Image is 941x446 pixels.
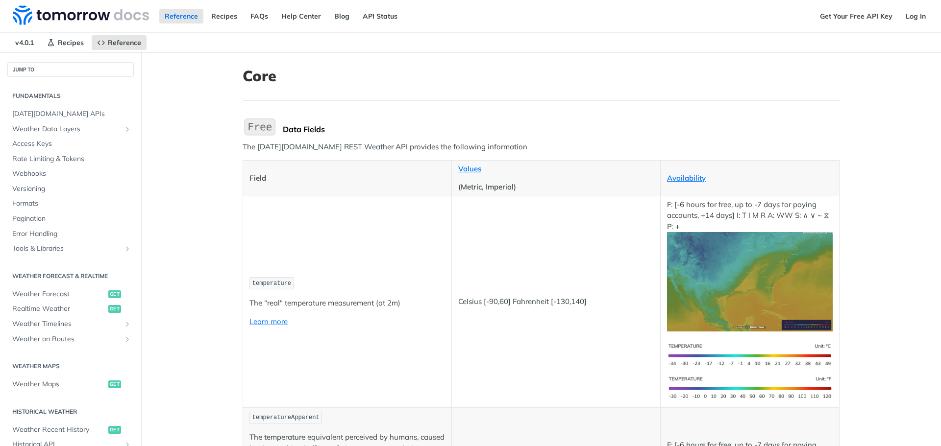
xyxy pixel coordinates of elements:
a: Realtime Weatherget [7,302,134,316]
a: Webhooks [7,166,134,181]
p: The "real" temperature measurement (at 2m) [249,298,445,309]
span: Reference [108,38,141,47]
a: Access Keys [7,137,134,151]
span: Recipes [58,38,84,47]
span: Weather Forecast [12,289,106,299]
span: Weather Maps [12,379,106,389]
h2: Fundamentals [7,92,134,100]
a: Formats [7,196,134,211]
a: Weather Recent Historyget [7,423,134,437]
h2: Historical Weather [7,407,134,416]
span: Tools & Libraries [12,244,121,254]
a: Weather Forecastget [7,287,134,302]
a: Tools & LibrariesShow subpages for Tools & Libraries [7,241,134,256]
a: Weather Mapsget [7,377,134,392]
span: Webhooks [12,169,131,179]
a: Recipes [206,9,243,23]
span: Access Keys [12,139,131,149]
img: Tomorrow.io Weather API Docs [13,5,149,25]
span: Expand image [667,277,833,286]
span: get [108,305,121,313]
a: Values [458,164,481,173]
button: Show subpages for Weather on Routes [124,335,131,343]
a: Learn more [249,317,288,326]
span: get [108,380,121,388]
span: Expand image [667,350,833,359]
a: Pagination [7,211,134,226]
a: Recipes [42,35,89,50]
button: Show subpages for Weather Data Layers [124,125,131,133]
h1: Core [243,67,840,85]
a: Rate Limiting & Tokens [7,152,134,166]
span: Realtime Weather [12,304,106,314]
a: Reference [159,9,203,23]
button: JUMP TO [7,62,134,77]
p: Celsius [-90,60] Fahrenheit [-130,140] [458,296,654,307]
a: Weather on RoutesShow subpages for Weather on Routes [7,332,134,347]
a: Reference [92,35,147,50]
a: Help Center [276,9,326,23]
a: Weather TimelinesShow subpages for Weather Timelines [7,317,134,331]
span: Weather Timelines [12,319,121,329]
span: Pagination [12,214,131,224]
a: Versioning [7,182,134,196]
span: [DATE][DOMAIN_NAME] APIs [12,109,131,119]
span: Error Handling [12,229,131,239]
span: get [108,426,121,434]
span: Formats [12,199,131,209]
a: Availability [667,173,706,183]
code: temperatureApparent [249,412,322,424]
p: F: [-6 hours for free, up to -7 days for paying accounts, +14 days] I: T I M R A: WW S: ∧ ∨ ~ ⧖ P: + [667,199,833,331]
a: Get Your Free API Key [815,9,898,23]
code: temperature [249,277,294,289]
span: Rate Limiting & Tokens [12,154,131,164]
span: Weather on Routes [12,334,121,344]
span: Versioning [12,184,131,194]
span: get [108,290,121,298]
div: Data Fields [283,124,840,134]
span: Expand image [667,382,833,392]
h2: Weather Forecast & realtime [7,272,134,281]
p: The [DATE][DOMAIN_NAME] REST Weather API provides the following information [243,141,840,153]
span: Weather Data Layers [12,124,121,134]
p: (Metric, Imperial) [458,182,654,193]
a: [DATE][DOMAIN_NAME] APIs [7,107,134,121]
a: Log In [900,9,931,23]
button: Show subpages for Tools & Libraries [124,245,131,253]
a: Blog [329,9,355,23]
button: Show subpages for Weather Timelines [124,320,131,328]
a: API Status [357,9,403,23]
a: Error Handling [7,227,134,241]
span: v4.0.1 [10,35,39,50]
a: FAQs [245,9,273,23]
span: Weather Recent History [12,425,106,435]
h2: Weather Maps [7,362,134,371]
a: Weather Data LayersShow subpages for Weather Data Layers [7,122,134,137]
p: Field [249,173,445,184]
